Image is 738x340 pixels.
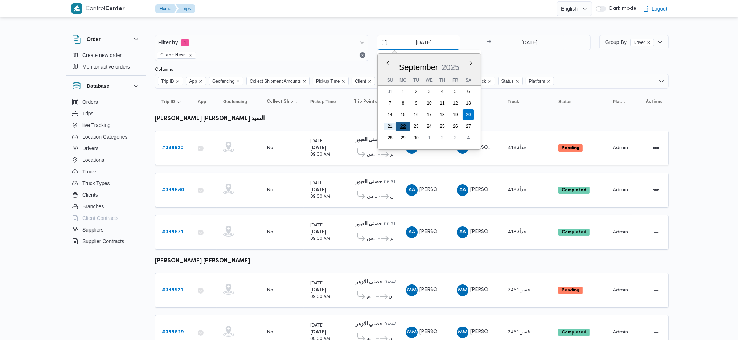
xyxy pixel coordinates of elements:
span: قدأ4183 [508,230,526,234]
span: Admin [613,146,628,150]
div: Mo [397,75,409,85]
b: Pending [562,146,579,150]
div: day-5 [450,86,461,97]
span: Pending [558,144,583,152]
div: day-10 [423,97,435,109]
span: Supplier Contracts [82,237,124,246]
span: قسن2451 [508,288,530,292]
div: Muhammad Manib Muhammad Abadalamuqusod [406,327,418,338]
b: # 338631 [162,230,184,234]
span: Admin [613,288,628,292]
div: day-1 [423,132,435,144]
span: Trip ID [158,77,183,85]
b: حصني العبور [356,180,382,184]
b: Completed [562,330,586,335]
button: Trips [176,4,195,13]
button: live Tracking [69,119,143,131]
div: day-18 [436,109,448,120]
a: #338631 [162,228,184,237]
div: day-19 [450,109,461,120]
button: Remove Collect Shipment Amounts from selection in this group [302,79,307,83]
div: day-27 [463,120,474,132]
span: 1 active filters [181,39,189,46]
span: Status [501,77,514,85]
button: Suppliers [69,224,143,235]
b: # 338629 [162,330,184,335]
span: Pickup Time [310,99,336,105]
span: Driver [630,39,654,46]
div: day-2 [410,86,422,97]
span: Trip ID [161,77,174,85]
input: Press the down key to enter a popover containing a calendar. Press the escape key to close the po... [377,35,460,50]
b: حصني الازهر [356,280,382,284]
span: Dark mode [606,6,636,12]
div: day-8 [397,97,409,109]
span: Status [498,77,523,85]
b: Completed [562,230,586,234]
span: Geofencing [212,77,234,85]
div: Abad Alihafz Alsaid Abadalihafz Alsaid [406,226,418,238]
span: AA [409,184,415,196]
div: Mahmood Muhammad Ahmad Mahmood Khshan [457,284,468,296]
button: Home [155,4,177,13]
span: Clients [82,191,98,199]
b: حصني العبور [356,222,382,226]
span: Platform [529,77,545,85]
span: Collect Shipment Amounts [250,77,301,85]
span: Admin [613,330,628,335]
span: Platform [613,99,626,105]
span: Filter by [158,38,178,47]
div: day-4 [436,86,448,97]
span: [PERSON_NAME] [PERSON_NAME] [470,287,554,292]
div: No [267,329,274,336]
span: Completed [558,229,590,236]
button: Location Categories [69,131,143,143]
div: day-6 [463,86,474,97]
button: Trip IDSorted in descending order [159,96,188,107]
button: Actions [650,142,662,154]
div: No [267,145,274,151]
span: 2025 [442,63,460,72]
button: Clients [69,189,143,201]
b: [DATE] [310,288,327,292]
span: Collect Shipment Amounts [246,77,310,85]
div: day-13 [463,97,474,109]
button: Remove Status from selection in this group [515,79,520,83]
span: قسم أول 6 أكتوبر [390,234,393,243]
small: 09:00 AM [310,295,330,299]
small: [DATE] [310,224,324,228]
small: 09:00 AM [310,237,330,241]
span: Completed [558,187,590,194]
div: We [423,75,435,85]
div: Sa [463,75,474,85]
span: Client [352,77,375,85]
span: قسم عين شمس [367,234,377,243]
span: Monitor active orders [82,62,130,71]
small: [DATE] [310,139,324,143]
button: Drivers [69,143,143,154]
div: day-16 [410,109,422,120]
div: Muhammad Manib Muhammad Abadalamuqusod [406,284,418,296]
span: Logout [652,4,667,13]
small: [DATE] [310,324,324,328]
button: Remove Platform from selection in this group [546,79,551,83]
span: Truck [472,77,495,85]
span: Trips [82,109,94,118]
button: Status [555,96,603,107]
button: Truck [505,96,548,107]
button: Group ByDriverremove selected entity [599,35,669,49]
button: Supplier Contracts [69,235,143,247]
span: قدأ4183 [508,146,526,150]
span: قسم السلام [367,292,375,301]
span: Branches [82,202,104,211]
button: remove selected entity [188,53,193,57]
div: day-25 [436,120,448,132]
b: [DATE] [310,146,327,150]
div: day-29 [397,132,409,144]
span: Create new order [82,51,122,60]
b: Pending [562,288,579,292]
span: Truck Types [82,179,110,188]
b: [DATE] [310,188,327,192]
span: Trip ID; Sorted in descending order [161,99,175,105]
small: [DATE] [310,282,324,286]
